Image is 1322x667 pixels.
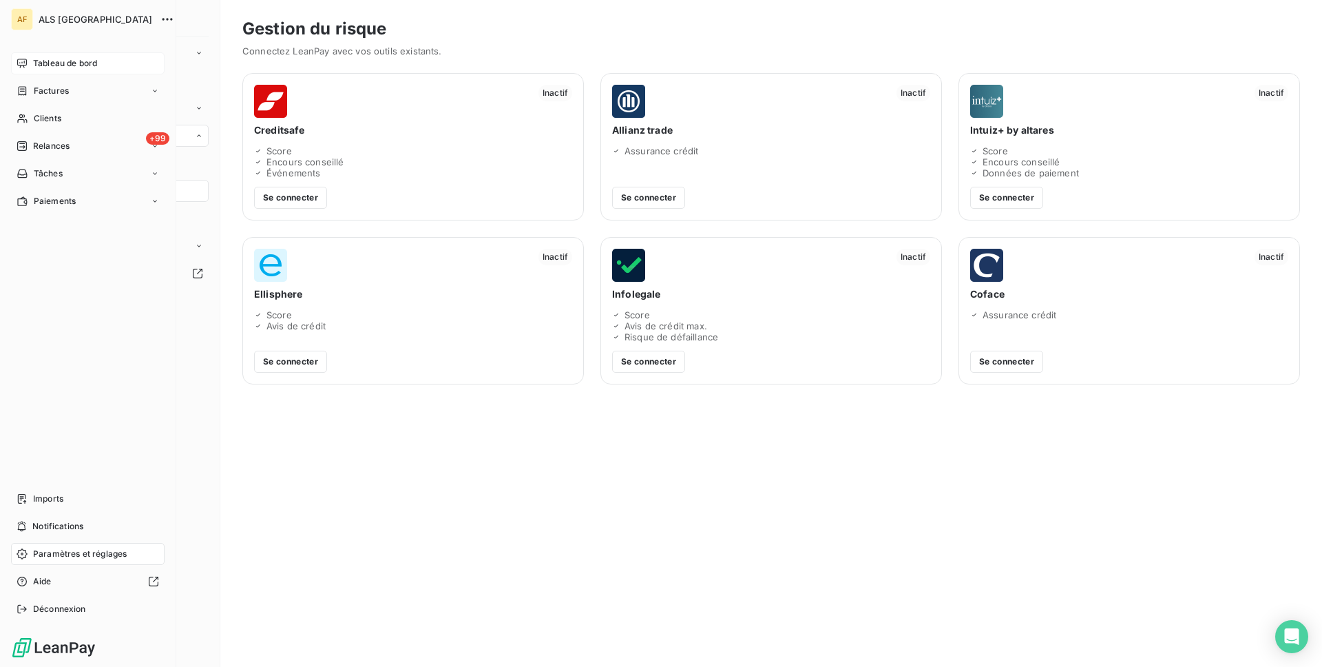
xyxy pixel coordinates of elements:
span: Paiements [34,195,76,207]
span: Assurance crédit [983,309,1056,320]
span: Avis de crédit max. [625,320,707,331]
button: Se connecter [254,351,327,373]
span: Risque de défaillance [625,331,718,342]
span: Événements [266,167,321,178]
button: Se connecter [254,187,327,209]
span: Creditsafe [254,123,572,137]
div: AF [11,8,33,30]
span: Inactif [896,85,930,101]
span: Inactif [538,85,572,101]
span: Assurance crédit [625,145,698,156]
span: Intuiz+ by altares [970,123,1288,137]
span: Encours conseillé [983,156,1060,167]
span: Inactif [1255,249,1288,265]
span: Coface [970,287,1288,301]
button: Se connecter [612,351,685,373]
img: Logo LeanPay [11,637,96,659]
span: Allianz trade [612,123,930,137]
button: Se connecter [970,187,1043,209]
span: Score [266,309,292,320]
span: Notifications [32,520,83,533]
span: Infolegale [612,287,930,301]
span: Encours conseillé [266,156,344,167]
a: Aide [11,571,165,593]
span: Tâches [34,167,63,180]
span: Clients [34,112,61,125]
div: Open Intercom Messenger [1275,620,1308,653]
span: Déconnexion [33,603,86,615]
span: Inactif [538,249,572,265]
span: +99 [146,132,169,145]
span: Inactif [896,249,930,265]
span: Relances [33,140,70,152]
span: Imports [33,493,63,505]
span: Connectez LeanPay avec vos outils existants. [242,45,1300,57]
span: Ellisphere [254,287,572,301]
span: ALS [GEOGRAPHIC_DATA] [39,14,152,25]
span: Score [266,145,292,156]
span: Aide [33,575,52,588]
span: Paramètres et réglages [33,548,127,560]
h3: Gestion du risque [242,17,1300,41]
span: Avis de crédit [266,320,326,331]
span: Données de paiement [983,167,1079,178]
span: Score [983,145,1008,156]
span: Score [625,309,650,320]
span: Factures [34,85,69,97]
span: Inactif [1255,85,1288,101]
span: Tableau de bord [33,57,97,70]
button: Se connecter [970,351,1043,373]
button: Se connecter [612,187,685,209]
